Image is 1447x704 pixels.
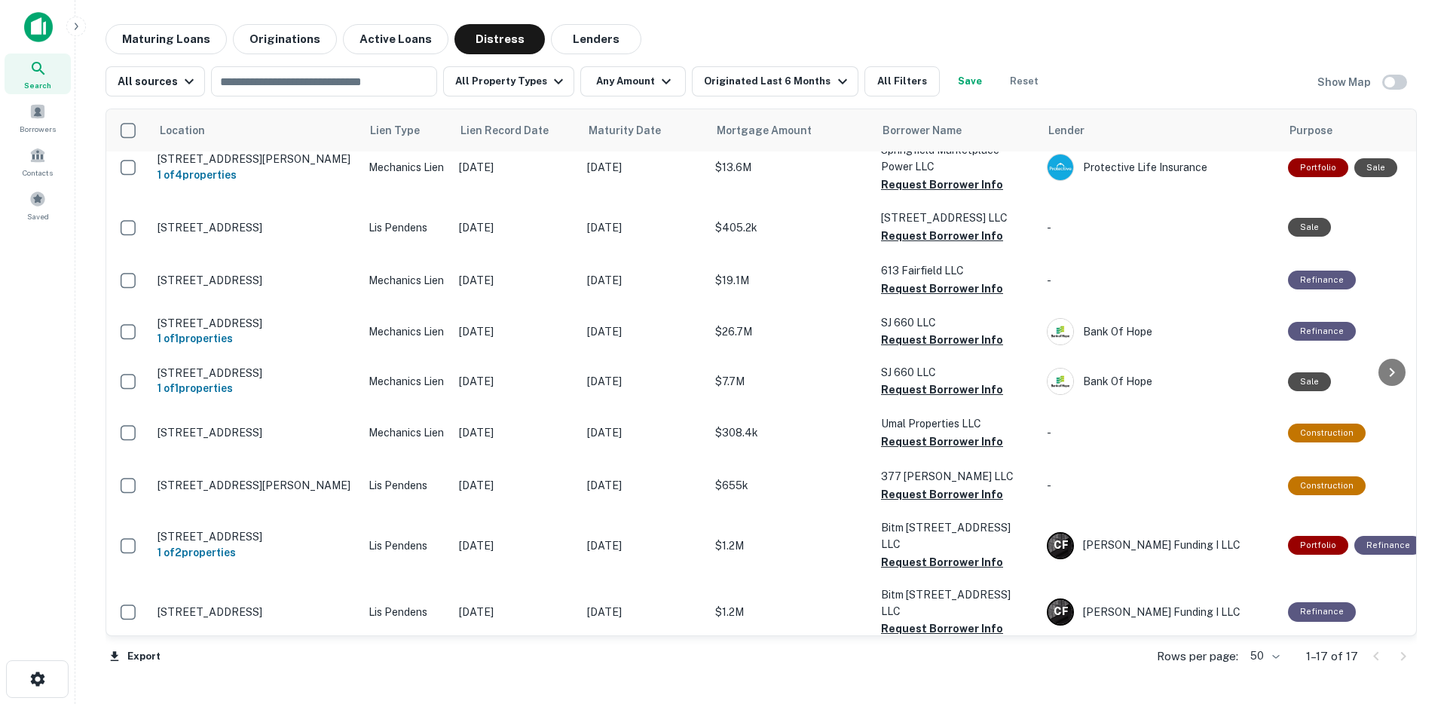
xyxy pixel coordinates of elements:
div: 50 [1244,645,1282,667]
p: - [1047,424,1273,441]
span: Search [24,79,51,91]
p: Mechanics Lien [369,373,444,390]
div: This loan purpose was for refinancing [1354,536,1422,555]
p: Lis Pendens [369,477,444,494]
p: [STREET_ADDRESS] [158,221,353,234]
th: Lien Record Date [451,109,580,152]
p: [DATE] [459,219,572,236]
span: Mortgage Amount [717,121,831,139]
div: Sale [1288,218,1331,237]
th: Lien Type [361,109,451,152]
button: Maturing Loans [106,24,227,54]
img: picture [1048,369,1073,394]
div: This loan purpose was for construction [1288,424,1366,442]
p: Springfield Marketplace Power LLC [881,142,1032,175]
th: Borrower Name [873,109,1039,152]
p: [STREET_ADDRESS] [158,366,353,380]
p: 1–17 of 17 [1306,647,1358,666]
a: Saved [5,185,71,225]
button: Reset [1000,66,1048,96]
p: Umal Properties LLC [881,415,1032,432]
p: [DATE] [459,272,572,289]
p: Mechanics Lien [369,272,444,289]
p: [DATE] [587,424,700,441]
button: Request Borrower Info [881,227,1003,245]
p: - [1047,272,1273,289]
p: [DATE] [587,373,700,390]
p: - [1047,219,1273,236]
p: [DATE] [587,219,700,236]
p: $26.7M [715,323,866,340]
div: Bank Of Hope [1047,368,1273,395]
span: Lender [1048,121,1084,139]
p: [DATE] [587,272,700,289]
span: Saved [27,210,49,222]
th: Maturity Date [580,109,708,152]
span: Lien Type [370,121,420,139]
div: [PERSON_NAME] Funding I LLC [1047,532,1273,559]
p: SJ 660 LLC [881,314,1032,331]
div: This loan purpose was for refinancing [1288,602,1356,621]
button: Export [106,645,164,668]
div: This loan purpose was for refinancing [1288,322,1356,341]
p: [DATE] [459,477,572,494]
p: [STREET_ADDRESS] [158,426,353,439]
p: $405.2k [715,219,866,236]
button: Originated Last 6 Months [692,66,858,96]
button: Request Borrower Info [881,280,1003,298]
button: All sources [106,66,205,96]
p: [DATE] [459,604,572,620]
img: capitalize-icon.png [24,12,53,42]
p: 613 Fairfield LLC [881,262,1032,279]
p: [DATE] [459,373,572,390]
a: Borrowers [5,97,71,138]
p: $308.4k [715,424,866,441]
p: $13.6M [715,159,866,176]
div: This is a portfolio loan with 4 properties [1288,158,1348,177]
button: Originations [233,24,337,54]
div: This loan purpose was for refinancing [1288,271,1356,289]
span: Purpose [1289,121,1332,139]
p: [DATE] [459,424,572,441]
p: [STREET_ADDRESS] [158,274,353,287]
button: Request Borrower Info [881,331,1003,349]
p: [DATE] [587,159,700,176]
p: [STREET_ADDRESS] LLC [881,210,1032,226]
button: Lenders [551,24,641,54]
img: picture [1048,155,1073,180]
p: C F [1054,604,1068,620]
p: [STREET_ADDRESS][PERSON_NAME] [158,152,353,166]
p: [STREET_ADDRESS] [158,530,353,543]
p: Mechanics Lien [369,424,444,441]
p: [DATE] [459,323,572,340]
h6: 1 of 4 properties [158,167,353,183]
iframe: Chat Widget [1372,583,1447,656]
span: Borrowers [20,123,56,135]
div: This is a portfolio loan with 2 properties [1288,536,1348,555]
button: Any Amount [580,66,686,96]
p: $7.7M [715,373,866,390]
p: [STREET_ADDRESS] [158,605,353,619]
th: Mortgage Amount [708,109,873,152]
button: All Filters [864,66,940,96]
p: [DATE] [587,477,700,494]
span: Contacts [23,167,53,179]
a: Search [5,54,71,94]
img: picture [1048,319,1073,344]
p: [DATE] [587,537,700,554]
span: Borrower Name [883,121,962,139]
button: Request Borrower Info [881,620,1003,638]
h6: 1 of 1 properties [158,330,353,347]
p: Mechanics Lien [369,159,444,176]
button: Request Borrower Info [881,553,1003,571]
button: Distress [454,24,545,54]
div: Sale [1354,158,1397,177]
p: [DATE] [459,537,572,554]
p: Mechanics Lien [369,323,444,340]
h6: 1 of 2 properties [158,544,353,561]
div: [PERSON_NAME] Funding I LLC [1047,598,1273,626]
p: Rows per page: [1157,647,1238,666]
